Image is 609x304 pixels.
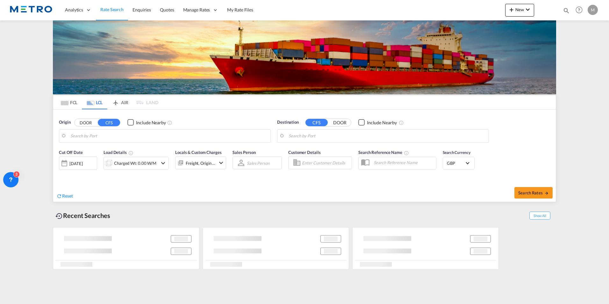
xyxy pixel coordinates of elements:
button: CFS [98,119,120,126]
span: Customer Details [288,150,320,155]
div: Charged Wt: 0.00 W/Micon-chevron-down [104,157,169,170]
input: Search Reference Name [370,158,436,167]
md-icon: icon-refresh [56,193,62,199]
span: Load Details [104,150,133,155]
md-icon: Your search will be saved by the below given name [404,150,409,156]
input: Search by Port [289,131,485,141]
md-pagination-wrapper: Use the left and right arrow keys to navigate between tabs [56,95,158,109]
md-icon: Chargeable Weight [128,150,133,156]
div: [DATE] [59,156,97,170]
md-select: Sales Person [246,158,270,168]
md-checkbox: Checkbox No Ink [358,119,397,126]
div: Charged Wt: 0.00 W/M [114,159,156,168]
div: icon-refreshReset [56,193,73,200]
md-select: Select Currency: £ GBPUnited Kingdom Pound [446,158,471,168]
span: Cut Off Date [59,150,83,155]
md-tab-item: LCL [82,95,107,109]
span: Search Reference Name [358,150,409,155]
span: Locals & Custom Charges [175,150,222,155]
span: Search Currency [443,150,470,155]
button: DOOR [75,119,97,126]
span: GBP [447,160,465,166]
span: Reset [62,193,73,199]
div: M [588,5,598,15]
md-checkbox: Checkbox No Ink [127,119,166,126]
span: Rate Search [100,7,124,12]
md-tab-item: FCL [56,95,82,109]
md-icon: icon-chevron-down [217,159,225,167]
span: Sales Person [233,150,256,155]
md-tab-item: AIR [107,95,133,109]
div: [DATE] [69,161,82,166]
md-datepicker: Select [59,169,64,178]
md-icon: Unchecked: Ignores neighbouring ports when fetching rates.Checked : Includes neighbouring ports w... [167,120,172,125]
span: Quotes [160,7,174,12]
div: icon-magnify [563,7,570,17]
md-icon: icon-airplane [112,99,119,104]
img: 25181f208a6c11efa6aa1bf80d4cef53.png [10,3,53,17]
span: Manage Rates [183,7,210,13]
md-icon: icon-chevron-down [524,6,532,13]
md-icon: icon-backup-restore [55,212,63,220]
md-icon: icon-magnify [563,7,570,14]
md-icon: icon-plus 400-fg [508,6,515,13]
div: Help [574,4,588,16]
button: DOOR [329,119,351,126]
span: Analytics [65,7,83,13]
div: Origin DOOR CFS Checkbox No InkUnchecked: Ignores neighbouring ports when fetching rates.Checked ... [53,110,556,202]
span: Destination [277,119,299,126]
button: icon-plus 400-fgNewicon-chevron-down [505,4,534,17]
div: Include Nearby [367,119,397,126]
input: Enter Customer Details [302,158,350,168]
span: My Rate Files [227,7,253,12]
span: Show All [529,212,550,220]
span: Help [574,4,584,15]
span: Search Rates [518,190,549,195]
img: LCL+%26+FCL+BACKGROUND.png [53,20,556,94]
button: CFS [305,119,328,126]
span: Origin [59,119,70,126]
md-icon: icon-arrow-right [544,191,549,195]
div: Recent Searches [53,208,113,223]
button: Search Ratesicon-arrow-right [514,187,553,199]
input: Search by Port [70,131,267,141]
span: New [508,7,532,12]
md-icon: Unchecked: Ignores neighbouring ports when fetching rates.Checked : Includes neighbouring ports w... [399,120,404,125]
div: Freight Origin Destination [186,159,216,168]
span: Enquiries [133,7,151,12]
div: Freight Origin Destinationicon-chevron-down [175,156,226,169]
md-icon: icon-chevron-down [159,159,167,167]
div: Include Nearby [136,119,166,126]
